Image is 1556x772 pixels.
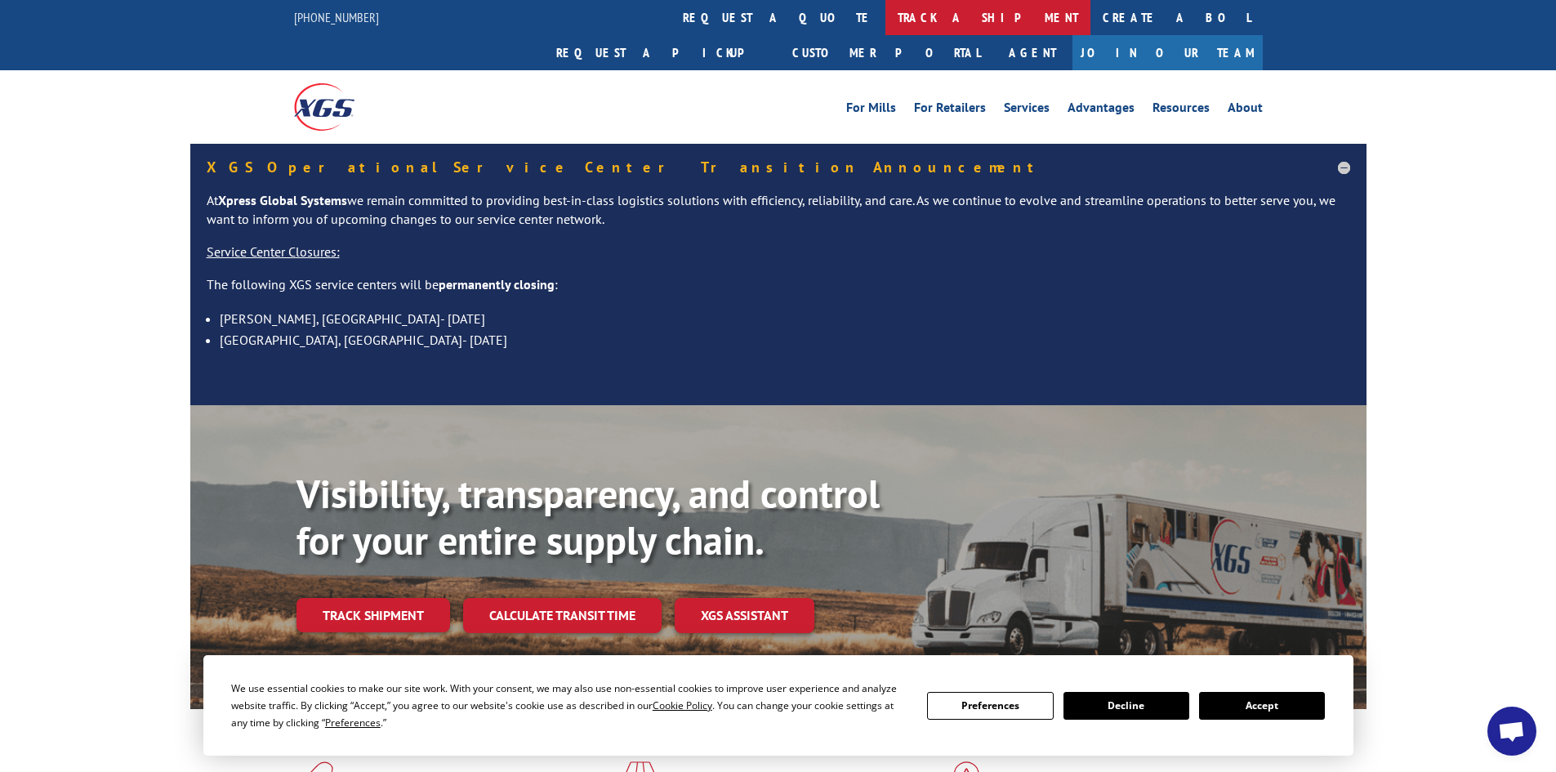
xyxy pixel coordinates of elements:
li: [PERSON_NAME], [GEOGRAPHIC_DATA]- [DATE] [220,308,1350,329]
a: Advantages [1068,101,1135,119]
a: Services [1004,101,1050,119]
a: For Retailers [914,101,986,119]
button: Preferences [927,692,1053,720]
a: Open chat [1487,707,1536,756]
a: Request a pickup [544,35,780,70]
a: Track shipment [296,598,450,632]
a: For Mills [846,101,896,119]
div: Cookie Consent Prompt [203,655,1353,756]
b: Visibility, transparency, and control for your entire supply chain. [296,468,880,566]
strong: permanently closing [439,276,555,292]
li: [GEOGRAPHIC_DATA], [GEOGRAPHIC_DATA]- [DATE] [220,329,1350,350]
strong: Xpress Global Systems [218,192,347,208]
a: About [1228,101,1263,119]
a: Agent [992,35,1072,70]
a: XGS ASSISTANT [675,598,814,633]
p: The following XGS service centers will be : [207,275,1350,308]
a: Resources [1153,101,1210,119]
a: Join Our Team [1072,35,1263,70]
div: We use essential cookies to make our site work. With your consent, we may also use non-essential ... [231,680,907,731]
button: Accept [1199,692,1325,720]
a: Customer Portal [780,35,992,70]
button: Decline [1063,692,1189,720]
span: Cookie Policy [653,698,712,712]
h5: XGS Operational Service Center Transition Announcement [207,160,1350,175]
p: At we remain committed to providing best-in-class logistics solutions with efficiency, reliabilit... [207,191,1350,243]
a: Calculate transit time [463,598,662,633]
a: [PHONE_NUMBER] [294,9,379,25]
span: Preferences [325,716,381,730]
u: Service Center Closures: [207,243,340,260]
